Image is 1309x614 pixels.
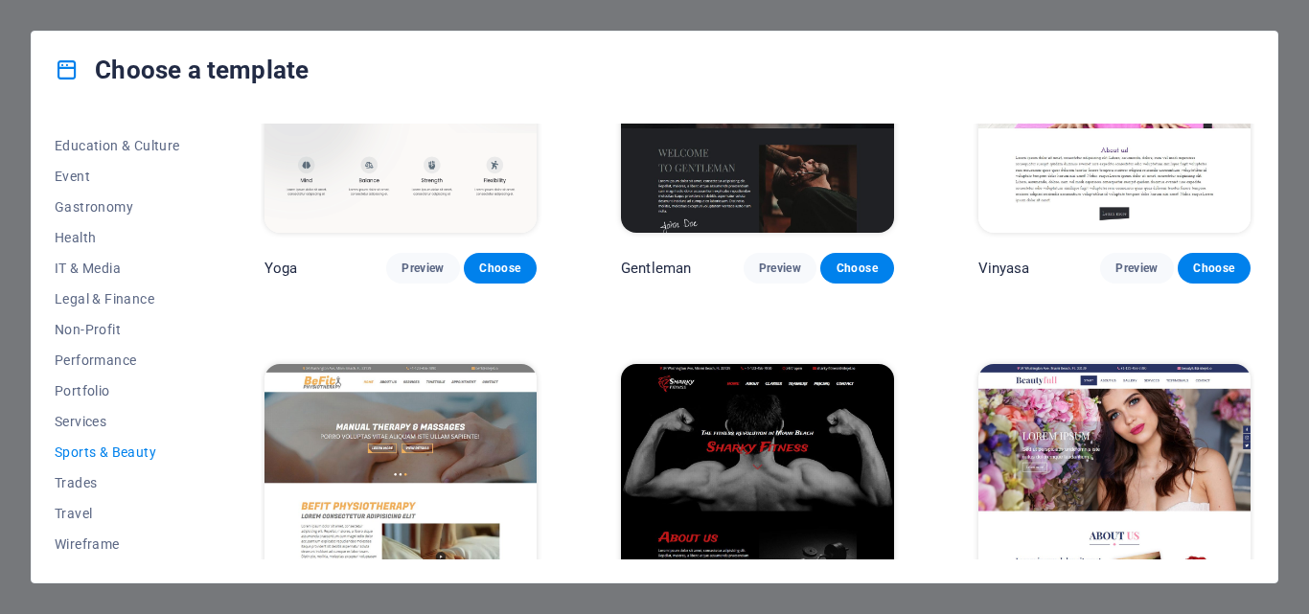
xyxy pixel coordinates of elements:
span: IT & Media [55,261,180,276]
button: Legal & Finance [55,284,180,314]
span: Health [55,230,180,245]
button: Non-Profit [55,314,180,345]
button: Health [55,222,180,253]
span: Choose [836,261,878,276]
button: Preview [1100,253,1173,284]
button: Preview [386,253,459,284]
button: Event [55,161,180,192]
span: Gastronomy [55,199,180,215]
button: Sports & Beauty [55,437,180,467]
p: Vinyasa [978,259,1030,278]
button: Travel [55,498,180,529]
p: Gentleman [621,259,691,278]
span: Performance [55,352,180,368]
span: Preview [402,261,444,276]
span: Non-Profit [55,322,180,337]
span: Wireframe [55,536,180,552]
button: Education & Culture [55,130,180,161]
h4: Choose a template [55,55,309,85]
span: Education & Culture [55,138,180,153]
span: Services [55,414,180,429]
span: Portfolio [55,383,180,398]
button: Portfolio [55,375,180,406]
span: Choose [479,261,521,276]
button: Wireframe [55,529,180,559]
button: Gastronomy [55,192,180,222]
span: Legal & Finance [55,291,180,307]
span: Preview [759,261,801,276]
span: Trades [55,475,180,490]
button: Choose [820,253,893,284]
button: Preview [744,253,816,284]
button: IT & Media [55,253,180,284]
span: Event [55,169,180,184]
button: Performance [55,345,180,375]
span: Sports & Beauty [55,444,180,460]
span: Preview [1115,261,1158,276]
button: Choose [464,253,537,284]
p: Yoga [264,259,298,278]
button: Trades [55,467,180,498]
span: Travel [55,506,180,521]
button: Choose [1178,253,1251,284]
button: Services [55,406,180,437]
span: Choose [1193,261,1235,276]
